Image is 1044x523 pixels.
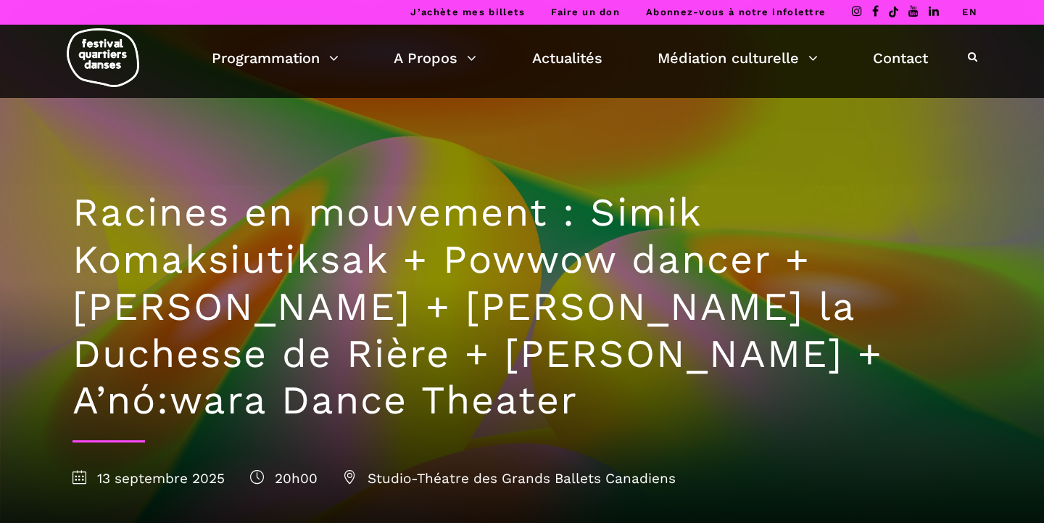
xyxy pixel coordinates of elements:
a: EN [962,7,977,17]
span: 20h00 [250,470,318,487]
a: Contact [873,46,928,70]
span: 13 septembre 2025 [72,470,225,487]
a: A Propos [394,46,476,70]
a: Programmation [212,46,339,70]
h1: Racines en mouvement : Simik Komaksiutiksak + Powwow dancer + [PERSON_NAME] + [PERSON_NAME] la Du... [72,189,971,424]
img: logo-fqd-med [67,28,139,87]
a: J’achète mes billets [410,7,525,17]
a: Actualités [532,46,602,70]
a: Abonnez-vous à notre infolettre [646,7,826,17]
a: Médiation culturelle [658,46,818,70]
a: Faire un don [551,7,620,17]
span: Studio-Théatre des Grands Ballets Canadiens [343,470,676,487]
